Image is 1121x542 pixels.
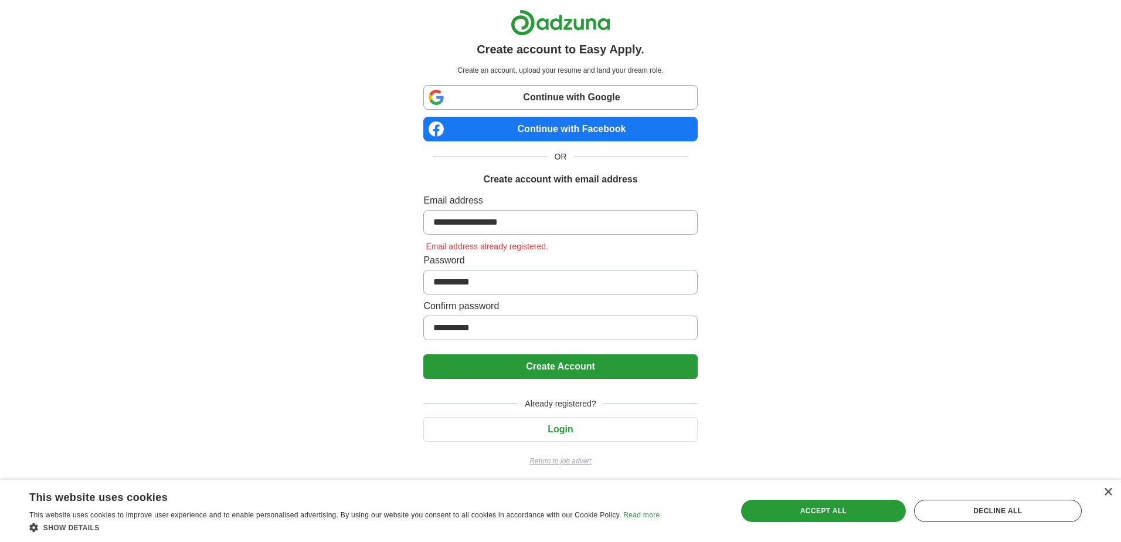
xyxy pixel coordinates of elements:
[518,398,603,410] span: Already registered?
[423,85,697,110] a: Continue with Google
[423,117,697,141] a: Continue with Facebook
[423,194,697,208] label: Email address
[423,417,697,442] button: Login
[29,511,621,519] span: This website uses cookies to improve user experience and to enable personalised advertising. By u...
[423,354,697,379] button: Create Account
[426,65,695,76] p: Create an account, upload your resume and land your dream role.
[1103,488,1112,497] div: Close
[29,487,630,504] div: This website uses cookies
[29,521,660,533] div: Show details
[914,500,1082,522] div: Decline all
[43,524,100,532] span: Show details
[423,456,697,466] a: Return to job advert
[423,242,551,251] span: Email address already registered.
[623,511,660,519] a: Read more, opens a new window
[423,424,697,434] a: Login
[423,253,697,267] label: Password
[483,172,637,187] h1: Create account with email address
[741,500,905,522] div: Accept all
[548,151,574,163] span: OR
[423,299,697,313] label: Confirm password
[477,40,644,58] h1: Create account to Easy Apply.
[511,9,610,36] img: Adzuna logo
